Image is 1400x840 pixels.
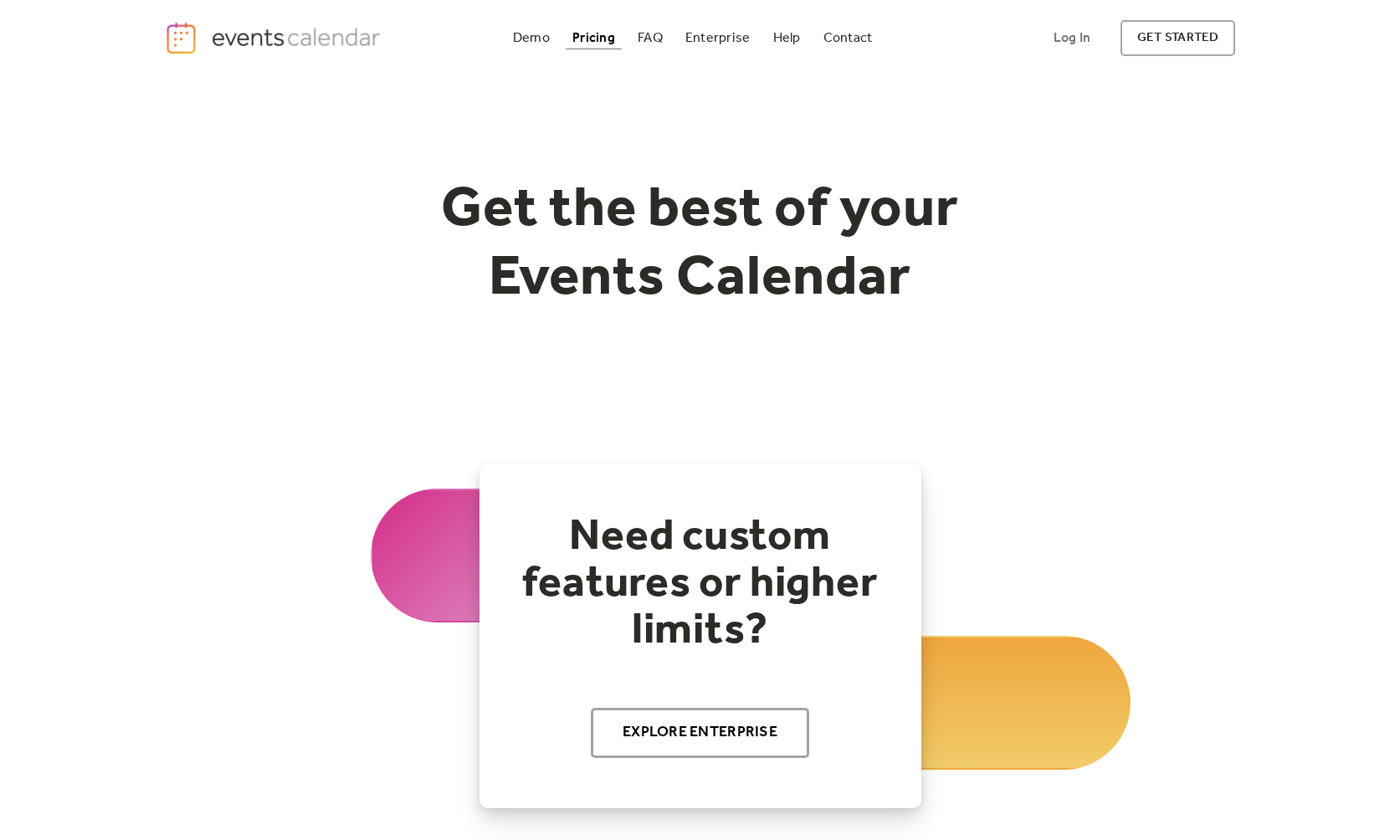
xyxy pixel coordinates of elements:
[631,27,669,49] a: FAQ
[513,514,888,654] h2: Need custom features or higher limits?
[506,27,556,49] a: Demo
[566,27,622,49] a: Pricing
[591,708,809,758] a: Explore Enterprise
[572,33,615,43] div: Pricing
[817,27,879,49] a: Contact
[679,27,756,49] a: Enterprise
[638,33,663,43] div: FAQ
[685,33,750,43] div: Enterprise
[1037,20,1107,56] a: Log In
[767,27,808,49] a: Help
[773,33,801,43] div: Help
[823,33,873,43] div: Contact
[1121,20,1235,56] a: get started
[379,177,1022,313] h1: Get the best of your Events Calendar
[513,33,550,43] div: Demo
